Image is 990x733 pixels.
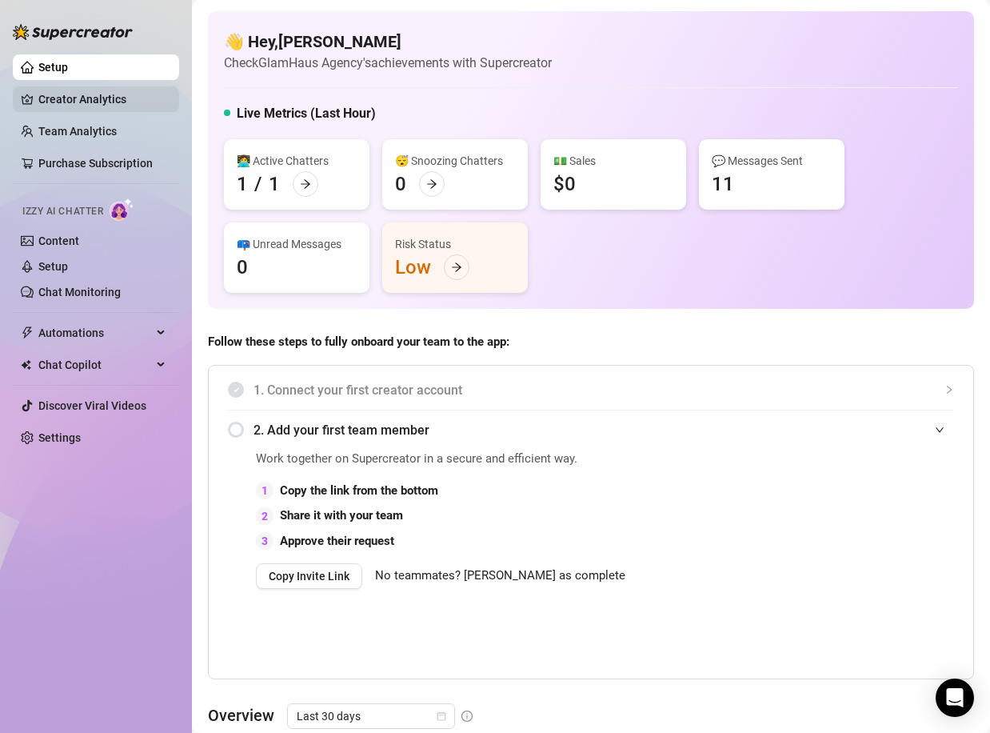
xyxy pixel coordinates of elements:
div: 1 [237,171,248,197]
div: 0 [237,254,248,280]
span: calendar [437,711,446,721]
span: Work together on Supercreator in a secure and efficient way. [256,450,625,469]
button: Copy Invite Link [256,563,362,589]
a: Chat Monitoring [38,286,121,298]
div: 2. Add your first team member [228,411,954,450]
article: Check GlamHaus Agency's achievements with Supercreator [224,53,552,73]
span: info-circle [461,711,473,722]
a: Discover Viral Videos [38,399,146,412]
div: 0 [395,171,406,197]
div: 1 [256,482,273,499]
iframe: Adding Team Members [665,450,985,655]
div: 2 [256,507,273,525]
div: 11 [712,171,734,197]
span: 2. Add your first team member [253,420,954,440]
div: Open Intercom Messenger [936,679,974,717]
div: 💬 Messages Sent [712,152,832,170]
img: AI Chatter [110,198,134,221]
span: arrow-right [451,262,462,273]
span: No teammates? [PERSON_NAME] as complete [375,567,625,586]
h4: 👋 Hey, [PERSON_NAME] [224,30,552,53]
strong: Follow these steps to fully onboard your team to the app: [208,334,509,349]
div: 👩‍💻 Active Chatters [237,152,357,170]
div: 💵 Sales [553,152,673,170]
a: Purchase Subscription [38,157,153,170]
h5: Live Metrics (Last Hour) [237,104,376,123]
img: Chat Copilot [21,359,31,371]
strong: Copy the link from the bottom [280,483,438,498]
span: Chat Copilot [38,352,152,378]
a: Setup [38,61,68,74]
span: Automations [38,320,152,346]
span: Copy Invite Link [269,570,349,583]
span: collapsed [944,385,954,395]
article: Overview [208,703,274,727]
div: 1 [269,171,280,197]
span: Last 30 days [297,704,445,728]
span: Izzy AI Chatter [22,204,103,219]
span: expanded [935,425,944,435]
a: Creator Analytics [38,86,166,112]
span: thunderbolt [21,326,34,339]
div: 3 [256,532,273,550]
span: arrow-right [300,178,311,190]
a: Content [38,234,79,247]
div: 1. Connect your first creator account [228,371,954,410]
a: Team Analytics [38,125,117,138]
img: logo-BBDzfeDw.svg [13,24,133,40]
span: 1. Connect your first creator account [253,380,954,400]
div: 📪 Unread Messages [237,235,357,253]
strong: Approve their request [280,534,394,548]
a: Setup [38,260,68,273]
div: 😴 Snoozing Chatters [395,152,515,170]
div: $0 [553,171,576,197]
span: arrow-right [426,178,437,190]
strong: Share it with your team [280,508,403,523]
a: Settings [38,431,81,444]
div: Risk Status [395,235,515,253]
